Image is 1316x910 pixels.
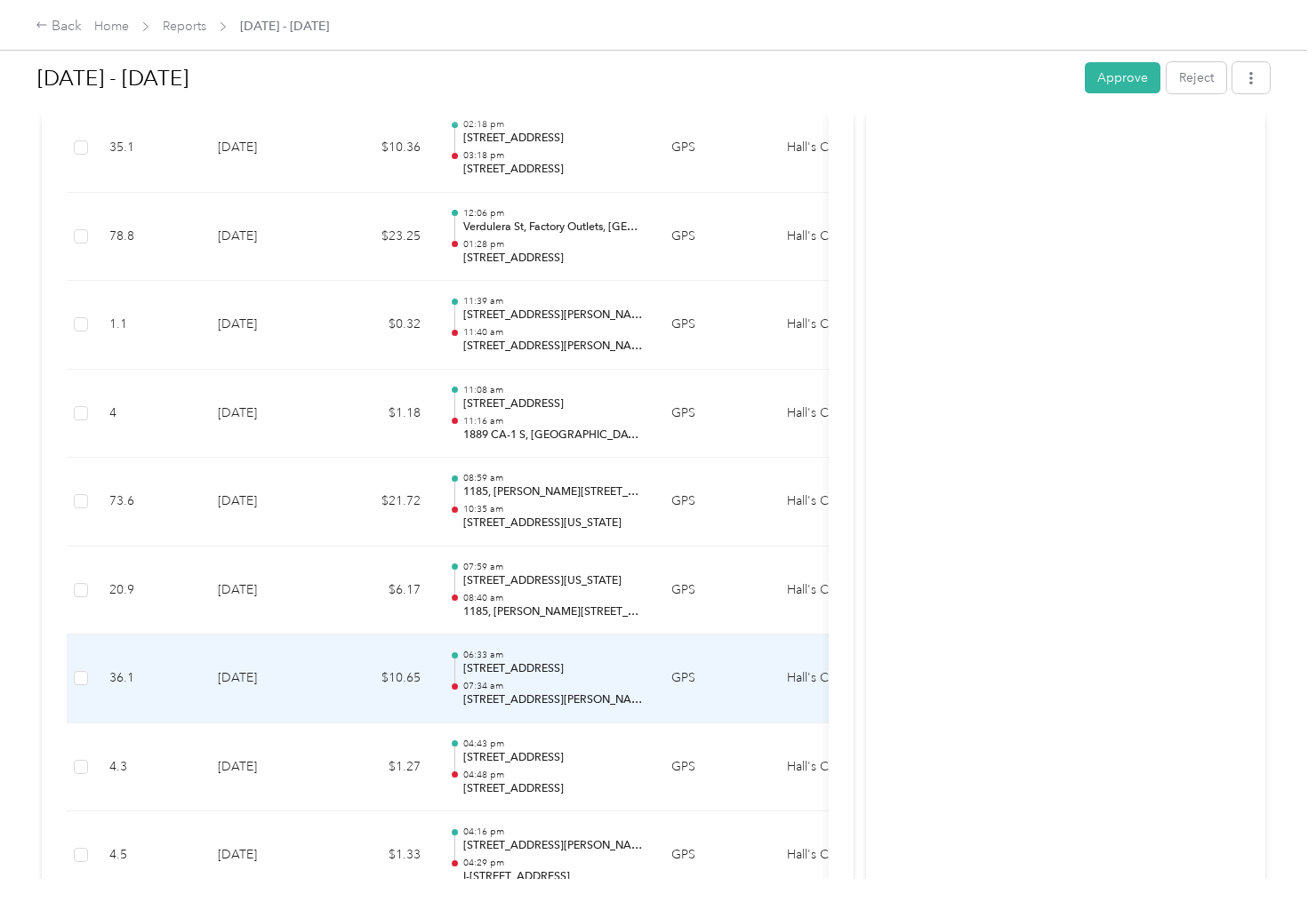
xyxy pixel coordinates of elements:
[463,131,643,147] p: [STREET_ADDRESS]
[773,281,906,370] td: Hall's Culligan Water
[463,251,643,267] p: [STREET_ADDRESS]
[463,515,643,531] p: [STREET_ADDRESS][US_STATE]
[204,370,328,459] td: [DATE]
[463,484,643,500] p: 1185, [PERSON_NAME][STREET_ADDRESS][US_STATE]
[773,723,906,812] td: Hall's Culligan Water
[657,723,773,812] td: GPS
[463,561,643,573] p: 07:59 am
[95,458,204,547] td: 73.6
[204,104,328,193] td: [DATE]
[773,104,906,193] td: Hall's Culligan Water
[463,339,643,355] p: [STREET_ADDRESS][PERSON_NAME]
[657,193,773,282] td: GPS
[657,547,773,635] td: GPS
[463,307,643,323] p: [STREET_ADDRESS][PERSON_NAME]
[95,547,204,635] td: 20.9
[463,326,643,339] p: 11:40 am
[463,869,643,885] p: I-[STREET_ADDRESS]
[463,149,643,162] p: 03:18 pm
[163,19,206,34] a: Reports
[204,811,328,900] td: [DATE]
[463,826,643,838] p: 04:16 pm
[463,692,643,708] p: [STREET_ADDRESS][PERSON_NAME]
[94,19,129,34] a: Home
[463,162,643,178] p: [STREET_ADDRESS]
[463,661,643,677] p: [STREET_ADDRESS]
[1167,62,1226,93] button: Reject
[204,547,328,635] td: [DATE]
[463,781,643,797] p: [STREET_ADDRESS]
[657,281,773,370] td: GPS
[463,592,643,604] p: 08:40 am
[463,857,643,869] p: 04:29 pm
[328,104,435,193] td: $10.36
[204,281,328,370] td: [DATE]
[204,458,328,547] td: [DATE]
[463,220,643,235] p: Verdulera St, Factory Outlets, [GEOGRAPHIC_DATA], [GEOGRAPHIC_DATA]
[463,649,643,661] p: 06:33 am
[95,281,204,370] td: 1.1
[463,384,643,396] p: 11:08 am
[773,458,906,547] td: Hall's Culligan Water
[95,635,204,723] td: 36.1
[328,370,435,459] td: $1.18
[95,104,204,193] td: 35.1
[463,415,643,427] p: 11:16 am
[657,104,773,193] td: GPS
[328,547,435,635] td: $6.17
[328,723,435,812] td: $1.27
[463,503,643,515] p: 10:35 am
[95,193,204,282] td: 78.8
[1085,62,1160,93] button: Approve
[463,680,643,692] p: 07:34 am
[240,17,329,36] span: [DATE] - [DATE]
[657,458,773,547] td: GPS
[95,370,204,459] td: 4
[463,738,643,750] p: 04:43 pm
[204,193,328,282] td: [DATE]
[773,547,906,635] td: Hall's Culligan Water
[463,396,643,412] p: [STREET_ADDRESS]
[773,635,906,723] td: Hall's Culligan Water
[328,281,435,370] td: $0.32
[657,811,773,900] td: GPS
[657,635,773,723] td: GPS
[463,427,643,443] p: 1889 CA-1 S, [GEOGRAPHIC_DATA], [GEOGRAPHIC_DATA], [GEOGRAPHIC_DATA]
[773,370,906,459] td: Hall's Culligan Water
[95,811,204,900] td: 4.5
[463,207,643,220] p: 12:06 pm
[463,472,643,484] p: 08:59 am
[328,811,435,900] td: $1.33
[328,635,435,723] td: $10.65
[463,295,643,307] p: 11:39 am
[463,750,643,766] p: [STREET_ADDRESS]
[204,635,328,723] td: [DATE]
[463,573,643,589] p: [STREET_ADDRESS][US_STATE]
[463,838,643,854] p: [STREET_ADDRESS][PERSON_NAME]
[95,723,204,812] td: 4.3
[463,769,643,781] p: 04:48 pm
[36,16,82,37] div: Back
[328,458,435,547] td: $21.72
[463,604,643,620] p: 1185, [PERSON_NAME][STREET_ADDRESS][US_STATE]
[657,370,773,459] td: GPS
[773,193,906,282] td: Hall's Culligan Water
[463,238,643,251] p: 01:28 pm
[37,57,1072,100] h1: Aug 1 - 31, 2025
[773,811,906,900] td: Hall's Culligan Water
[328,193,435,282] td: $23.25
[1216,810,1316,910] iframe: Everlance-gr Chat Button Frame
[204,723,328,812] td: [DATE]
